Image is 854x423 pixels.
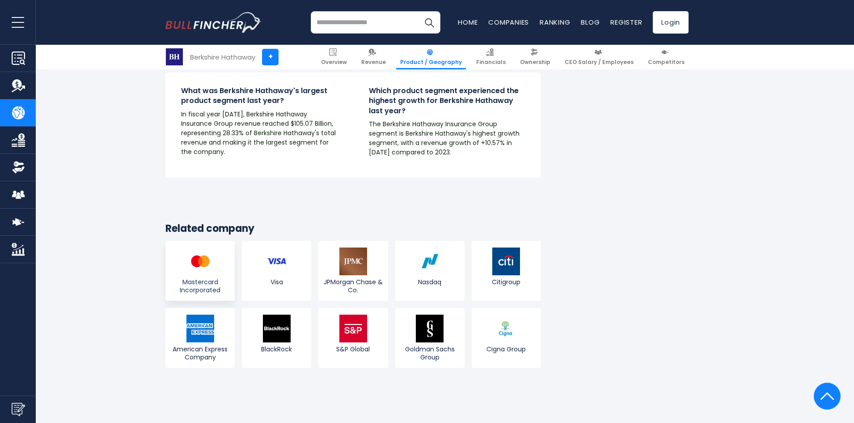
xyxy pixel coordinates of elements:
[12,161,25,174] img: Ownership
[416,315,444,342] img: GS logo
[361,59,386,66] span: Revenue
[492,315,520,342] img: CI logo
[242,308,311,368] a: BlackRock
[168,345,233,361] span: American Express Company
[186,248,214,275] img: MA logo
[181,110,338,157] p: In fiscal year [DATE], Berkshire Hathaway Insurance Group revenue reached $105.07 Billion, repres...
[321,59,347,66] span: Overview
[321,345,385,353] span: S&P Global
[418,11,440,34] button: Search
[472,45,510,69] a: Financials
[339,248,367,275] img: JPM logo
[395,308,465,368] a: Goldman Sachs Group
[357,45,390,69] a: Revenue
[395,241,465,301] a: Nasdaq
[492,248,520,275] img: C logo
[396,45,466,69] a: Product / Geography
[165,222,541,235] h3: Related company
[166,48,183,65] img: BRK-B logo
[610,17,642,27] a: Register
[516,45,554,69] a: Ownership
[416,248,444,275] img: NDAQ logo
[168,278,233,294] span: Mastercard Incorporated
[244,278,309,286] span: Visa
[318,308,388,368] a: S&P Global
[242,241,311,301] a: Visa
[369,120,525,157] p: The Berkshire Hathaway Insurance Group segment is Berkshire Hathaway's highest growth segment, wi...
[317,45,351,69] a: Overview
[648,59,685,66] span: Competitors
[644,45,689,69] a: Competitors
[581,17,600,27] a: Blog
[165,12,262,33] a: Go to homepage
[565,59,634,66] span: CEO Salary / Employees
[165,308,235,368] a: American Express Company
[540,17,570,27] a: Ranking
[244,345,309,353] span: BlackRock
[262,49,279,65] a: +
[318,241,388,301] a: JPMorgan Chase & Co.
[472,241,541,301] a: Citigroup
[458,17,478,27] a: Home
[321,278,385,294] span: JPMorgan Chase & Co.
[186,315,214,342] img: AXP logo
[181,86,338,106] h4: What was Berkshire Hathaway's largest product segment last year?
[165,12,262,33] img: bullfincher logo
[474,278,539,286] span: Citigroup
[561,45,638,69] a: CEO Salary / Employees
[165,241,235,301] a: Mastercard Incorporated
[472,308,541,368] a: Cigna Group
[488,17,529,27] a: Companies
[397,345,462,361] span: Goldman Sachs Group
[476,59,506,66] span: Financials
[520,59,550,66] span: Ownership
[369,86,525,116] h4: Which product segment experienced the highest growth for Berkshire Hathaway last year?
[339,315,367,342] img: SPGI logo
[263,315,291,342] img: BLK logo
[400,59,462,66] span: Product / Geography
[263,248,291,275] img: V logo
[653,11,689,34] a: Login
[190,52,255,62] div: Berkshire Hathaway
[474,345,539,353] span: Cigna Group
[397,278,462,286] span: Nasdaq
